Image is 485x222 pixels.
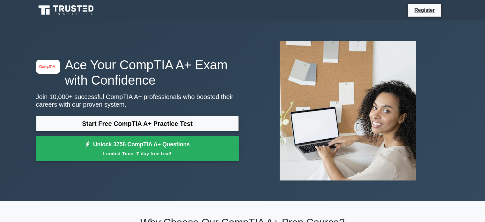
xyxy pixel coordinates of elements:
[44,150,231,157] small: Limited Time: 7-day free trial!
[36,116,239,131] a: Start Free CompTIA A+ Practice Test
[36,57,239,88] h1: Ace Your CompTIA A+ Exam with Confidence
[36,136,239,162] a: Unlock 3756 CompTIA A+ QuestionsLimited Time: 7-day free trial!
[36,93,239,108] p: Join 10,000+ successful CompTIA A+ professionals who boosted their careers with our proven system.
[410,6,438,14] a: Register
